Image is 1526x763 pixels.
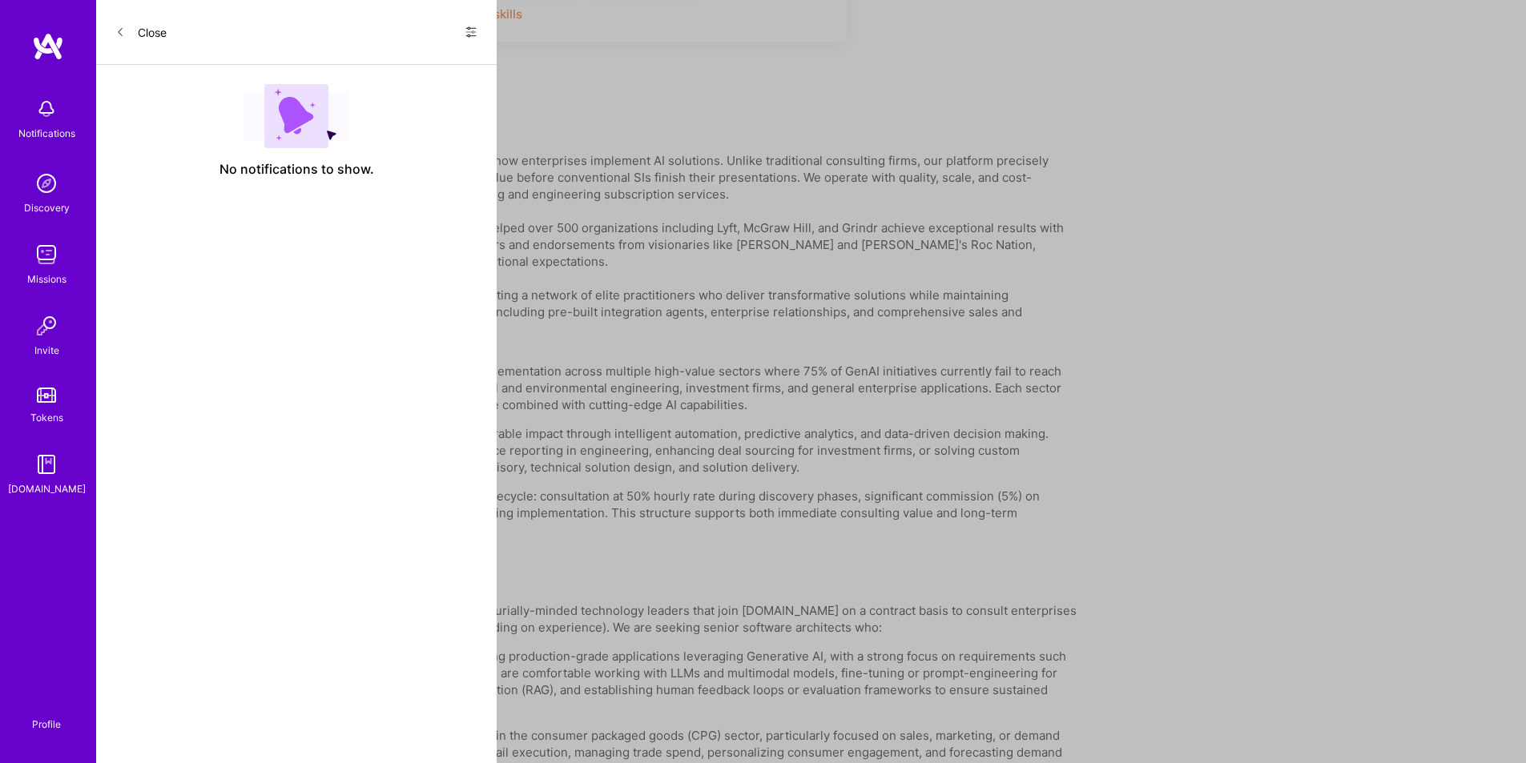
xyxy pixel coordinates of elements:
[115,19,167,45] button: Close
[18,125,75,142] div: Notifications
[34,342,59,359] div: Invite
[26,699,66,731] a: Profile
[32,716,61,731] div: Profile
[8,480,86,497] div: [DOMAIN_NAME]
[24,199,70,216] div: Discovery
[37,388,56,403] img: tokens
[244,84,349,148] img: empty
[27,271,66,287] div: Missions
[30,239,62,271] img: teamwork
[30,310,62,342] img: Invite
[30,167,62,199] img: discovery
[30,409,63,426] div: Tokens
[30,93,62,125] img: bell
[32,32,64,61] img: logo
[30,448,62,480] img: guide book
[219,161,374,178] span: No notifications to show.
